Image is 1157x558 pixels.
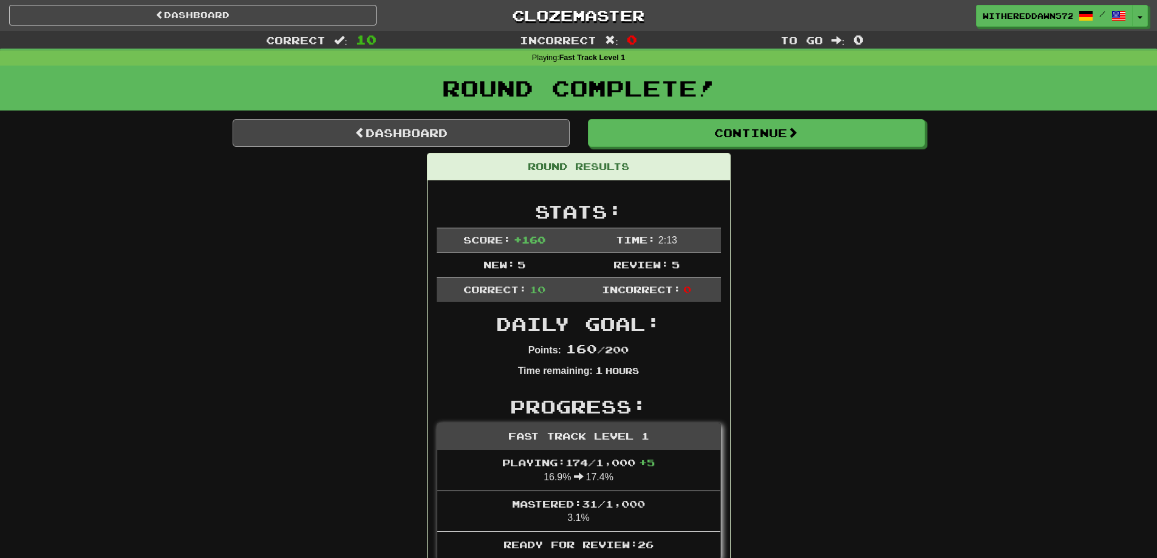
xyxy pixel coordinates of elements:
[520,34,596,46] span: Incorrect
[463,234,511,245] span: Score:
[983,10,1073,21] span: WitheredDawn5720
[437,450,720,491] li: 16.9% 17.4%
[9,5,377,26] a: Dashboard
[606,366,639,376] small: Hours
[1099,10,1105,18] span: /
[233,119,570,147] a: Dashboard
[831,35,845,46] span: :
[683,284,691,295] span: 0
[595,364,603,376] span: 1
[528,345,561,355] strong: Points:
[437,491,720,532] li: 3.1%
[463,284,527,295] span: Correct:
[395,5,762,26] a: Clozemaster
[437,202,721,222] h2: Stats:
[356,32,377,47] span: 10
[853,32,864,47] span: 0
[658,235,677,245] span: 2 : 13
[334,35,347,46] span: :
[4,76,1153,100] h1: Round Complete!
[428,154,730,180] div: Round Results
[502,457,655,468] span: Playing: 174 / 1,000
[266,34,326,46] span: Correct
[976,5,1133,27] a: WitheredDawn5720 /
[566,341,597,356] span: 160
[517,259,525,270] span: 5
[602,284,681,295] span: Incorrect:
[518,366,593,376] strong: Time remaining:
[483,259,515,270] span: New:
[437,423,720,450] div: Fast Track Level 1
[639,457,655,468] span: + 5
[605,35,618,46] span: :
[530,284,545,295] span: 10
[672,259,680,270] span: 5
[514,234,545,245] span: + 160
[588,119,925,147] button: Continue
[616,234,655,245] span: Time:
[613,259,669,270] span: Review:
[566,344,629,355] span: / 200
[512,498,645,509] span: Mastered: 31 / 1,000
[780,34,823,46] span: To go
[437,314,721,334] h2: Daily Goal:
[627,32,637,47] span: 0
[503,539,654,550] span: Ready for Review: 26
[437,396,721,417] h2: Progress:
[559,53,626,62] strong: Fast Track Level 1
